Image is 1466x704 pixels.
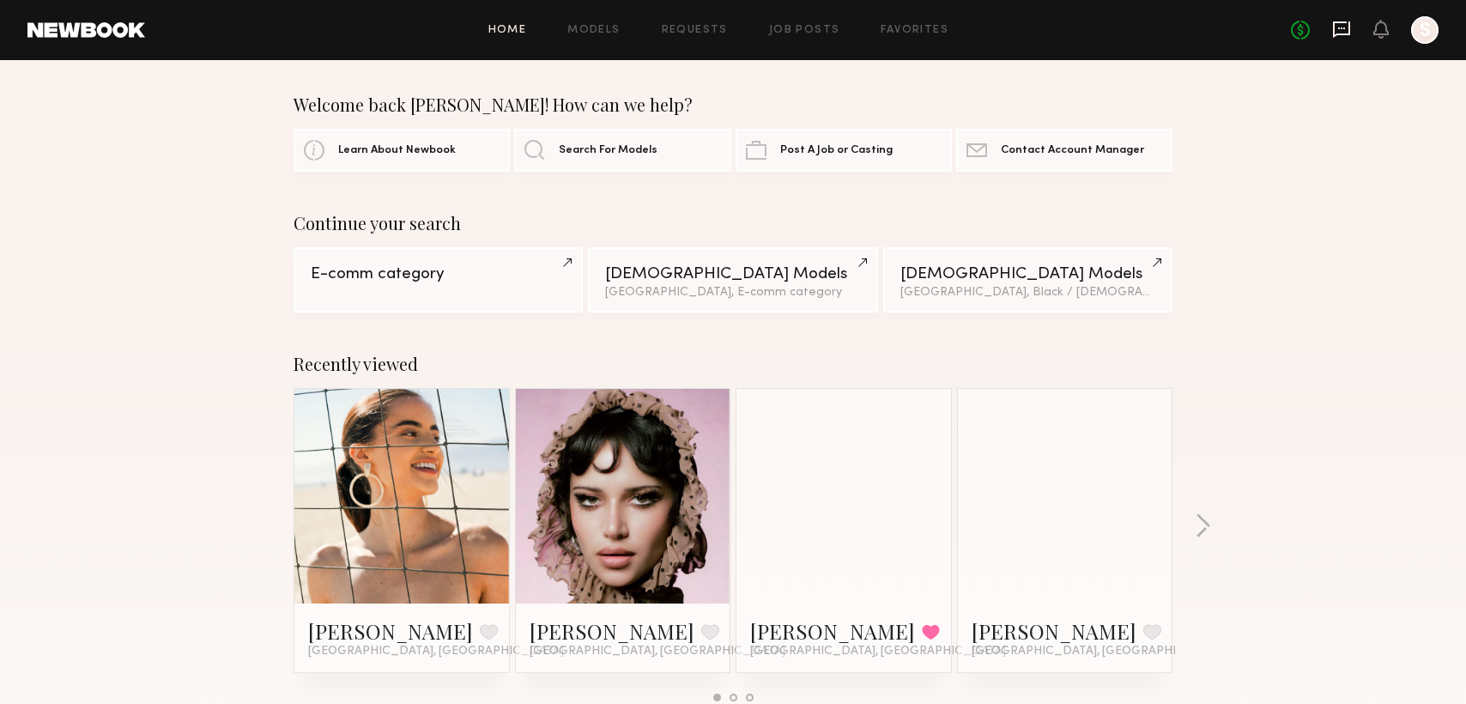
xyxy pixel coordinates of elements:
div: [DEMOGRAPHIC_DATA] Models [900,266,1155,282]
div: Recently viewed [294,354,1172,374]
a: [DEMOGRAPHIC_DATA] Models[GEOGRAPHIC_DATA], Black / [DEMOGRAPHIC_DATA] [883,247,1172,313]
div: [GEOGRAPHIC_DATA], Black / [DEMOGRAPHIC_DATA] [900,287,1155,299]
span: [GEOGRAPHIC_DATA], [GEOGRAPHIC_DATA] [530,645,785,658]
a: [PERSON_NAME] [530,617,694,645]
a: Contact Account Manager [956,129,1172,172]
span: [GEOGRAPHIC_DATA], [GEOGRAPHIC_DATA] [308,645,564,658]
span: [GEOGRAPHIC_DATA], [GEOGRAPHIC_DATA] [972,645,1227,658]
a: Learn About Newbook [294,129,510,172]
span: Contact Account Manager [1001,145,1144,156]
div: Welcome back [PERSON_NAME]! How can we help? [294,94,1172,115]
a: [PERSON_NAME] [750,617,915,645]
a: S [1411,16,1439,44]
a: Job Posts [769,25,840,36]
div: E-comm category [311,266,566,282]
div: [DEMOGRAPHIC_DATA] Models [605,266,860,282]
a: Favorites [881,25,948,36]
a: [DEMOGRAPHIC_DATA] Models[GEOGRAPHIC_DATA], E-comm category [588,247,877,313]
a: Search For Models [514,129,730,172]
a: Requests [662,25,728,36]
span: [GEOGRAPHIC_DATA], [GEOGRAPHIC_DATA] [750,645,1006,658]
span: Post A Job or Casting [780,145,893,156]
a: Models [567,25,620,36]
span: Learn About Newbook [338,145,456,156]
span: Search For Models [559,145,657,156]
div: [GEOGRAPHIC_DATA], E-comm category [605,287,860,299]
div: Continue your search [294,213,1172,234]
a: Home [488,25,527,36]
a: [PERSON_NAME] [308,617,473,645]
a: E-comm category [294,247,583,313]
a: Post A Job or Casting [736,129,952,172]
a: [PERSON_NAME] [972,617,1136,645]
